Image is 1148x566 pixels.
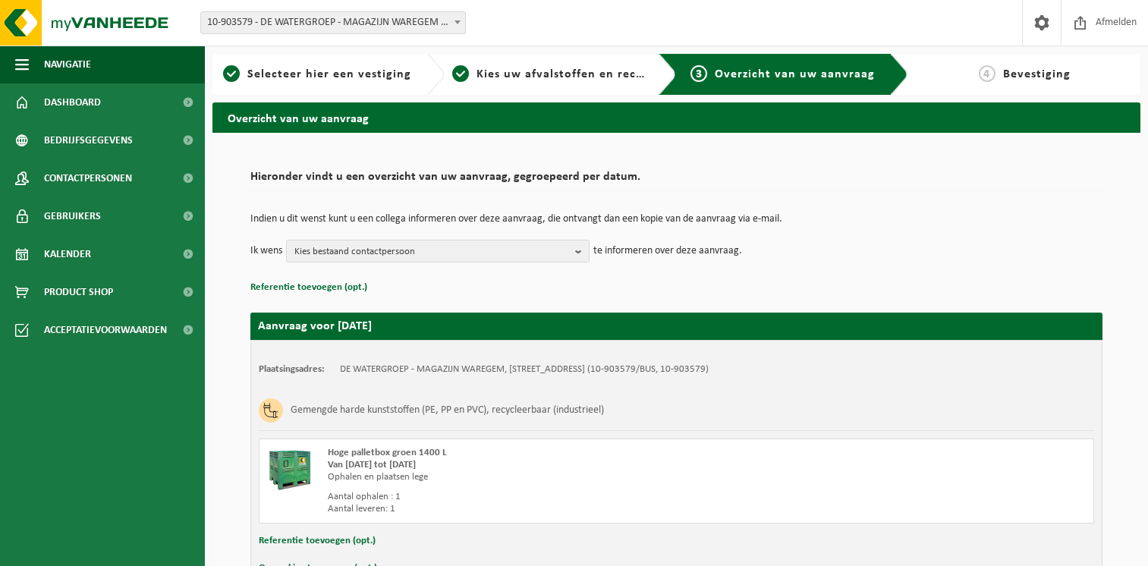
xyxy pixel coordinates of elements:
div: Ophalen en plaatsen lege [328,471,738,483]
a: 1Selecteer hier een vestiging [220,65,414,83]
span: 3 [690,65,707,82]
span: Navigatie [44,46,91,83]
td: DE WATERGROEP - MAGAZIJN WAREGEM, [STREET_ADDRESS] (10-903579/BUS, 10-903579) [340,363,709,376]
h2: Hieronder vindt u een overzicht van uw aanvraag, gegroepeerd per datum. [250,171,1102,191]
span: 10-903579 - DE WATERGROEP - MAGAZIJN WAREGEM - WAREGEM [201,12,465,33]
span: Gebruikers [44,197,101,235]
span: Kies uw afvalstoffen en recipiënten [476,68,685,80]
span: Overzicht van uw aanvraag [715,68,875,80]
p: te informeren over deze aanvraag. [593,240,742,263]
span: Contactpersonen [44,159,132,197]
h3: Gemengde harde kunststoffen (PE, PP en PVC), recycleerbaar (industrieel) [291,398,604,423]
div: Aantal leveren: 1 [328,503,738,515]
span: Dashboard [44,83,101,121]
div: Aantal ophalen : 1 [328,491,738,503]
img: PB-HB-1400-HPE-GN-01.png [267,447,313,492]
span: Bevestiging [1003,68,1071,80]
span: Acceptatievoorwaarden [44,311,167,349]
span: Selecteer hier een vestiging [247,68,411,80]
span: Kalender [44,235,91,273]
span: 1 [223,65,240,82]
p: Ik wens [250,240,282,263]
button: Referentie toevoegen (opt.) [250,278,367,297]
h2: Overzicht van uw aanvraag [212,102,1140,132]
strong: Aanvraag voor [DATE] [258,320,372,332]
span: Bedrijfsgegevens [44,121,133,159]
span: Product Shop [44,273,113,311]
button: Referentie toevoegen (opt.) [259,531,376,551]
span: Kies bestaand contactpersoon [294,241,569,263]
button: Kies bestaand contactpersoon [286,240,590,263]
span: Hoge palletbox groen 1400 L [328,448,447,458]
span: 10-903579 - DE WATERGROEP - MAGAZIJN WAREGEM - WAREGEM [200,11,466,34]
strong: Van [DATE] tot [DATE] [328,460,416,470]
strong: Plaatsingsadres: [259,364,325,374]
span: 4 [979,65,995,82]
p: Indien u dit wenst kunt u een collega informeren over deze aanvraag, die ontvangt dan een kopie v... [250,214,1102,225]
span: 2 [452,65,469,82]
a: 2Kies uw afvalstoffen en recipiënten [452,65,646,83]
